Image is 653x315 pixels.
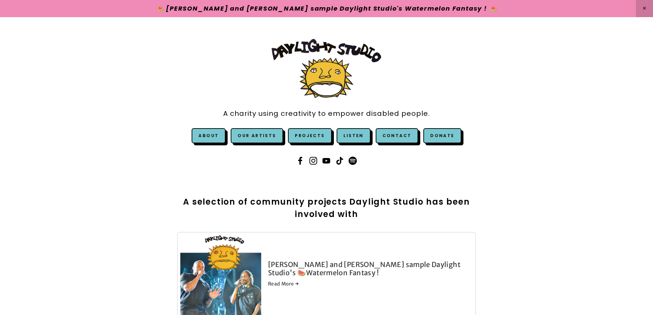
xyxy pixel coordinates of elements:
[376,128,419,143] a: Contact
[231,128,283,143] a: Our Artists
[198,133,219,138] a: About
[177,196,476,220] h2: A selection of community projects Daylight Studio has been involved with
[271,39,381,98] img: Daylight Studio
[268,280,473,287] a: Read More →
[268,260,460,277] a: [PERSON_NAME] and [PERSON_NAME] sample Daylight Studio's 🍉Watermelon Fantasy !
[343,133,363,138] a: Listen
[223,106,430,121] a: A charity using creativity to empower disabled people.
[423,128,461,143] a: Donate
[288,128,331,143] a: Projects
